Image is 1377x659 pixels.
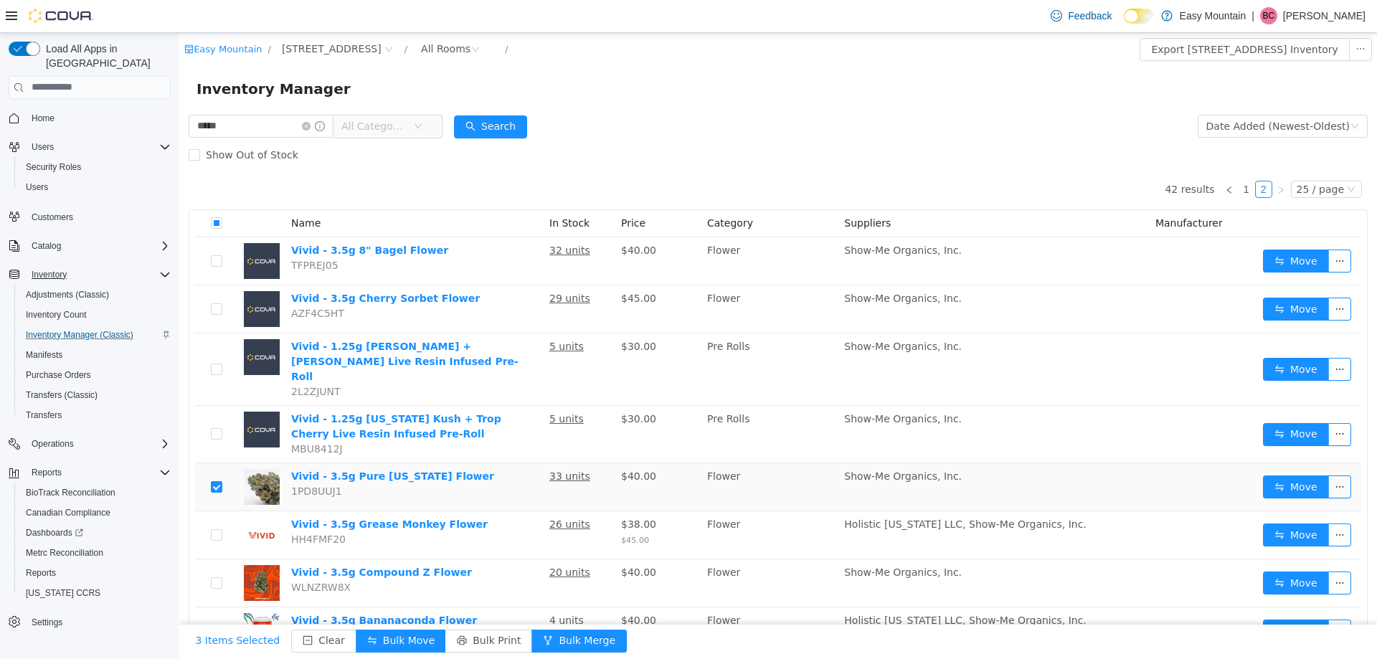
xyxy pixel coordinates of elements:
[112,212,269,223] a: Vivid - 3.5g 8" Bagel Flower
[20,584,106,602] a: [US_STATE] CCRS
[26,614,68,631] a: Settings
[14,483,176,503] button: BioTrack Reconciliation
[442,380,477,392] span: $30.00
[1084,587,1150,610] button: icon: swapMove
[20,407,67,424] a: Transfers
[1168,152,1176,162] i: icon: down
[112,485,308,497] a: Vivid - 3.5g Grease Monkey Flower
[26,237,171,255] span: Catalog
[123,89,131,98] i: icon: close-circle
[26,109,171,127] span: Home
[1171,89,1180,99] i: icon: down
[1046,153,1054,161] i: icon: left
[112,353,161,364] span: 2L2ZJUNT
[20,504,171,521] span: Canadian Compliance
[1084,442,1150,465] button: icon: swapMove
[665,534,782,545] span: Show-Me Organics, Inc.
[29,9,93,23] img: Cova
[1149,442,1172,465] button: icon: ellipsis
[65,436,100,472] img: Vivid - 3.5g Pure Michigan Flower hero shot
[976,184,1044,196] span: Manufacturer
[3,236,176,256] button: Catalog
[1149,390,1172,413] button: icon: ellipsis
[20,306,93,323] a: Inventory Count
[242,5,291,27] div: All Rooms
[20,564,62,582] a: Reports
[26,587,100,599] span: [US_STATE] CCRS
[26,209,79,226] a: Customers
[20,346,68,364] a: Manifests
[370,437,411,449] u: 33 units
[5,11,14,21] i: icon: shop
[65,532,100,568] img: Vivid - 3.5g Compound Z Flower hero shot
[20,407,171,424] span: Transfers
[17,44,180,67] span: Inventory Manager
[32,113,55,124] span: Home
[26,487,115,498] span: BioTrack Reconciliation
[442,212,477,223] span: $40.00
[1283,7,1366,24] p: [PERSON_NAME]
[1084,265,1150,288] button: icon: swapMove
[522,478,659,526] td: Flower
[112,410,164,422] span: MBU8412J
[370,485,411,497] u: 26 units
[522,252,659,300] td: Flower
[3,265,176,285] button: Inventory
[21,116,125,128] span: Show Out of Stock
[665,212,782,223] span: Show-Me Organics, Inc.
[1084,325,1150,348] button: icon: swapMove
[26,181,48,193] span: Users
[1041,148,1059,165] li: Previous Page
[26,161,81,173] span: Security Roles
[112,501,166,512] span: HH4FMF20
[26,207,171,225] span: Customers
[442,260,477,271] span: $45.00
[20,366,97,384] a: Purchase Orders
[32,269,67,280] span: Inventory
[32,467,62,478] span: Reports
[3,612,176,632] button: Settings
[32,212,73,223] span: Customers
[14,305,176,325] button: Inventory Count
[26,567,56,579] span: Reports
[20,524,171,541] span: Dashboards
[1117,148,1165,164] div: 25 / page
[112,582,298,593] a: Vivid - 3.5g Bananaconda Flower
[1260,7,1277,24] div: Ben Clements
[370,184,410,196] span: In Stock
[112,275,165,286] span: AZF4C5HT
[14,285,176,305] button: Adjustments (Classic)
[370,308,404,319] u: 5 units
[522,574,659,622] td: Flower
[3,206,176,227] button: Customers
[5,597,113,620] button: 3 Items Selected
[14,177,176,197] button: Users
[370,212,411,223] u: 32 units
[112,227,159,238] span: TFPREJ05
[1084,390,1150,413] button: icon: swapMove
[20,387,171,404] span: Transfers (Classic)
[1084,539,1150,561] button: icon: swapMove
[26,409,62,421] span: Transfers
[3,137,176,157] button: Users
[370,380,404,392] u: 5 units
[1180,7,1246,24] p: Easy Mountain
[26,329,133,341] span: Inventory Manager (Classic)
[26,237,67,255] button: Catalog
[88,11,91,22] span: /
[665,380,782,392] span: Show-Me Organics, Inc.
[665,184,711,196] span: Suppliers
[65,258,100,294] img: Vivid - 3.5g Cherry Sorbet Flower placeholder
[14,405,176,425] button: Transfers
[65,484,100,520] img: Vivid - 3.5g Grease Monkey Flower hero shot
[522,204,659,252] td: Flower
[370,260,411,271] u: 29 units
[26,464,171,481] span: Reports
[1149,325,1172,348] button: icon: ellipsis
[20,179,54,196] a: Users
[1084,217,1150,240] button: icon: swapMove
[162,86,227,100] span: All Categories
[14,365,176,385] button: Purchase Orders
[112,308,339,349] a: Vivid - 1.25g [PERSON_NAME] + [PERSON_NAME] Live Resin Infused Pre-Roll
[3,463,176,483] button: Reports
